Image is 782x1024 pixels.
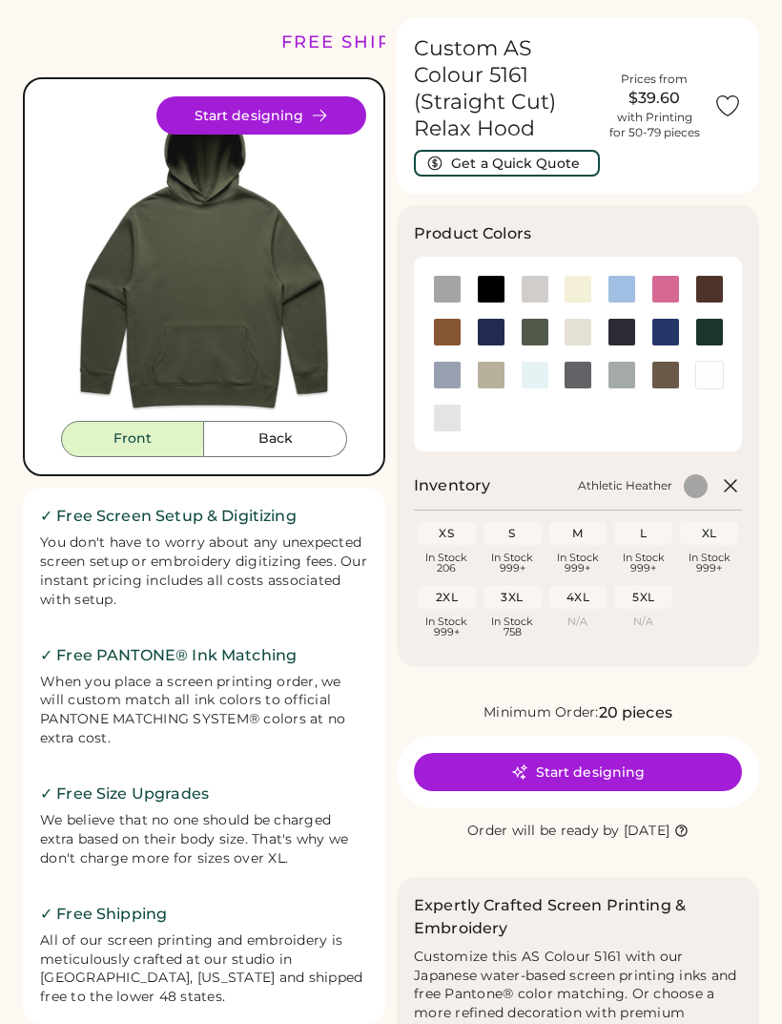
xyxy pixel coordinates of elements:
[618,553,669,574] div: In Stock 999+
[618,616,669,627] div: N/A
[487,590,538,605] div: 3XL
[467,822,620,841] div: Order will be ready by
[618,590,669,605] div: 5XL
[553,590,604,605] div: 4XL
[684,526,734,541] div: XL
[422,590,472,605] div: 2XL
[156,96,366,135] button: Start designing
[40,931,368,1008] div: All of our screen printing and embroidery is meticulously crafted at our studio in [GEOGRAPHIC_DA...
[414,894,742,940] h2: Expertly Crafted Screen Printing & Embroidery
[61,421,204,457] button: Front
[553,526,604,541] div: M
[553,616,604,627] div: N/A
[40,533,368,610] div: You don't have to worry about any unexpected screen setup or embroidery digitizing fees. Our inst...
[487,553,538,574] div: In Stock 999+
[422,616,472,637] div: In Stock 999+
[422,526,472,541] div: XS
[609,110,700,140] div: with Printing for 50-79 pieces
[684,553,734,574] div: In Stock 999+
[40,505,368,528] h2: ✓ Free Screen Setup & Digitizing
[414,753,742,791] button: Start designing
[422,553,472,574] div: In Stock 206
[40,644,368,667] h2: ✓ Free PANTONE® Ink Matching
[618,526,669,541] div: L
[42,96,366,421] img: 5161 - Athletic Heather Front Image
[40,783,368,805] h2: ✓ Free Size Upgrades
[281,30,445,55] div: FREE SHIPPING
[607,87,702,110] div: $39.60
[414,222,531,245] h3: Product Colors
[42,96,366,421] div: 5161 Style Image
[414,35,605,142] h1: Custom AS Colour 5161 (Straight Cut) Relax Hood
[487,616,538,637] div: In Stock 758
[204,421,347,457] button: Back
[578,478,672,493] div: Athletic Heather
[599,701,672,724] div: 20 pieces
[487,526,538,541] div: S
[414,150,600,177] button: Get a Quick Quote
[624,822,670,841] div: [DATE]
[553,553,604,574] div: In Stock 999+
[40,811,368,868] div: We believe that no one should be charged extra based on their body size. That's why we don't char...
[40,903,368,926] h2: ✓ Free Shipping
[691,938,773,1020] iframe: Front Chat
[484,703,599,722] div: Minimum Order:
[621,72,688,87] div: Prices from
[40,673,368,749] div: When you place a screen printing order, we will custom match all ink colors to official PANTONE M...
[414,474,490,497] h2: Inventory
